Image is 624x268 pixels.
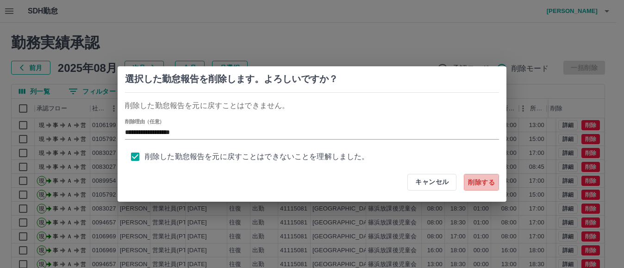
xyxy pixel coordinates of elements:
h2: 選択した勤怠報告を削除します。よろしいですか？ [125,74,499,84]
span: 削除した勤怠報告を元に戻すことはできないことを理解しました。 [145,151,369,162]
button: キャンセル [407,174,456,191]
button: 削除する [464,174,499,191]
p: 削除した勤怠報告を元に戻すことはできません。 [125,100,499,111]
label: 削除理由（任意） [125,118,164,125]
